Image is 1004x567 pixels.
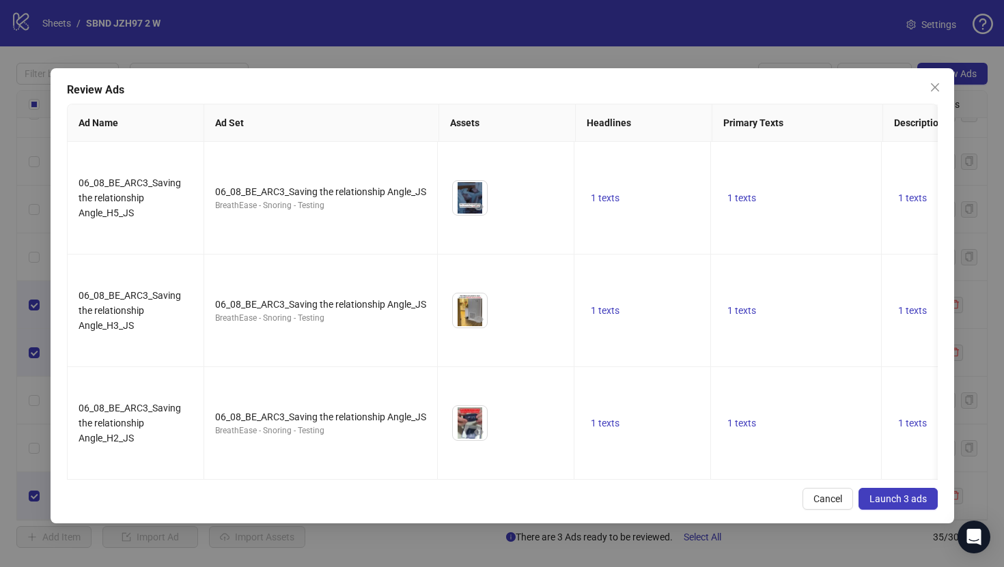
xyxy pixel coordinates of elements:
button: Preview [471,311,487,328]
button: Launch 3 ads [859,488,938,510]
button: 1 texts [893,415,932,431]
img: Asset 1 [453,181,487,215]
div: BreathEase - Snoring - Testing [215,424,426,437]
th: Primary Texts [712,104,882,142]
span: 1 texts [591,418,619,428]
button: Preview [471,424,487,440]
span: 1 texts [727,418,756,428]
button: 1 texts [585,302,625,319]
span: 06_08_BE_ARC3_Saving the relationship Angle_H3_JS [79,290,181,331]
span: 1 texts [591,192,619,203]
div: BreathEase - Snoring - Testing [215,312,426,325]
span: eye [474,315,484,324]
button: Cancel [803,488,853,510]
span: 1 texts [727,305,756,316]
th: Ad Name [68,104,204,142]
div: Review Ads [67,82,938,98]
span: close [930,82,940,93]
span: 06_08_BE_ARC3_Saving the relationship Angle_H5_JS [79,177,181,218]
span: Cancel [813,493,842,504]
button: Close [924,76,946,98]
img: Asset 1 [453,293,487,328]
span: 06_08_BE_ARC3_Saving the relationship Angle_H2_JS [79,403,181,444]
span: 1 texts [591,305,619,316]
span: 1 texts [727,192,756,203]
button: 1 texts [722,302,762,319]
th: Assets [438,104,575,142]
button: 1 texts [585,415,625,431]
button: 1 texts [893,302,932,319]
button: 1 texts [893,190,932,206]
div: 06_08_BE_ARC3_Saving the relationship Angle_JS [215,184,426,199]
div: Open Intercom Messenger [958,521,990,553]
button: Preview [471,199,487,215]
div: 06_08_BE_ARC3_Saving the relationship Angle_JS [215,409,426,424]
span: 1 texts [898,305,927,316]
button: 1 texts [585,190,625,206]
th: Ad Set [204,104,439,142]
img: Asset 1 [453,406,487,440]
div: 06_08_BE_ARC3_Saving the relationship Angle_JS [215,297,426,312]
span: 1 texts [898,418,927,428]
button: 1 texts [722,190,762,206]
span: 1 texts [898,192,927,203]
span: eye [474,202,484,212]
button: 1 texts [722,415,762,431]
div: BreathEase - Snoring - Testing [215,199,426,212]
th: Headlines [575,104,712,142]
span: Launch 3 ads [869,493,927,504]
span: eye [474,427,484,437]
